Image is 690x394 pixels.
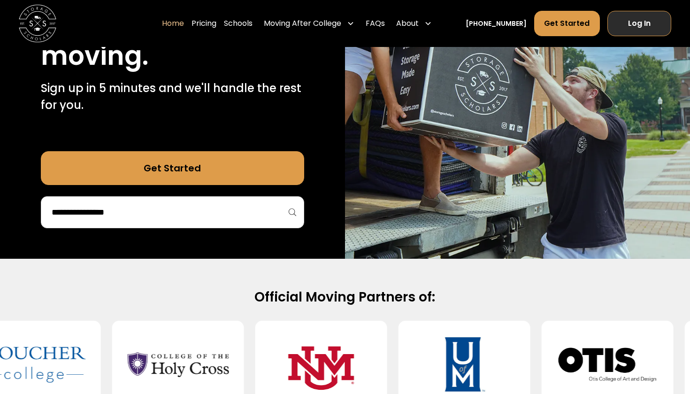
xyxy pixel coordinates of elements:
[396,18,419,29] div: About
[466,19,527,29] a: [PHONE_NUMBER]
[392,10,436,37] div: About
[41,80,304,114] p: Sign up in 5 minutes and we'll handle the rest for you.
[41,151,304,185] a: Get Started
[19,5,56,42] img: Storage Scholars main logo
[607,11,671,36] a: Log In
[44,289,646,306] h2: Official Moving Partners of:
[260,10,358,37] div: Moving After College
[162,10,184,37] a: Home
[264,18,341,29] div: Moving After College
[224,10,253,37] a: Schools
[366,10,385,37] a: FAQs
[534,11,599,36] a: Get Started
[192,10,216,37] a: Pricing
[19,5,56,42] a: home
